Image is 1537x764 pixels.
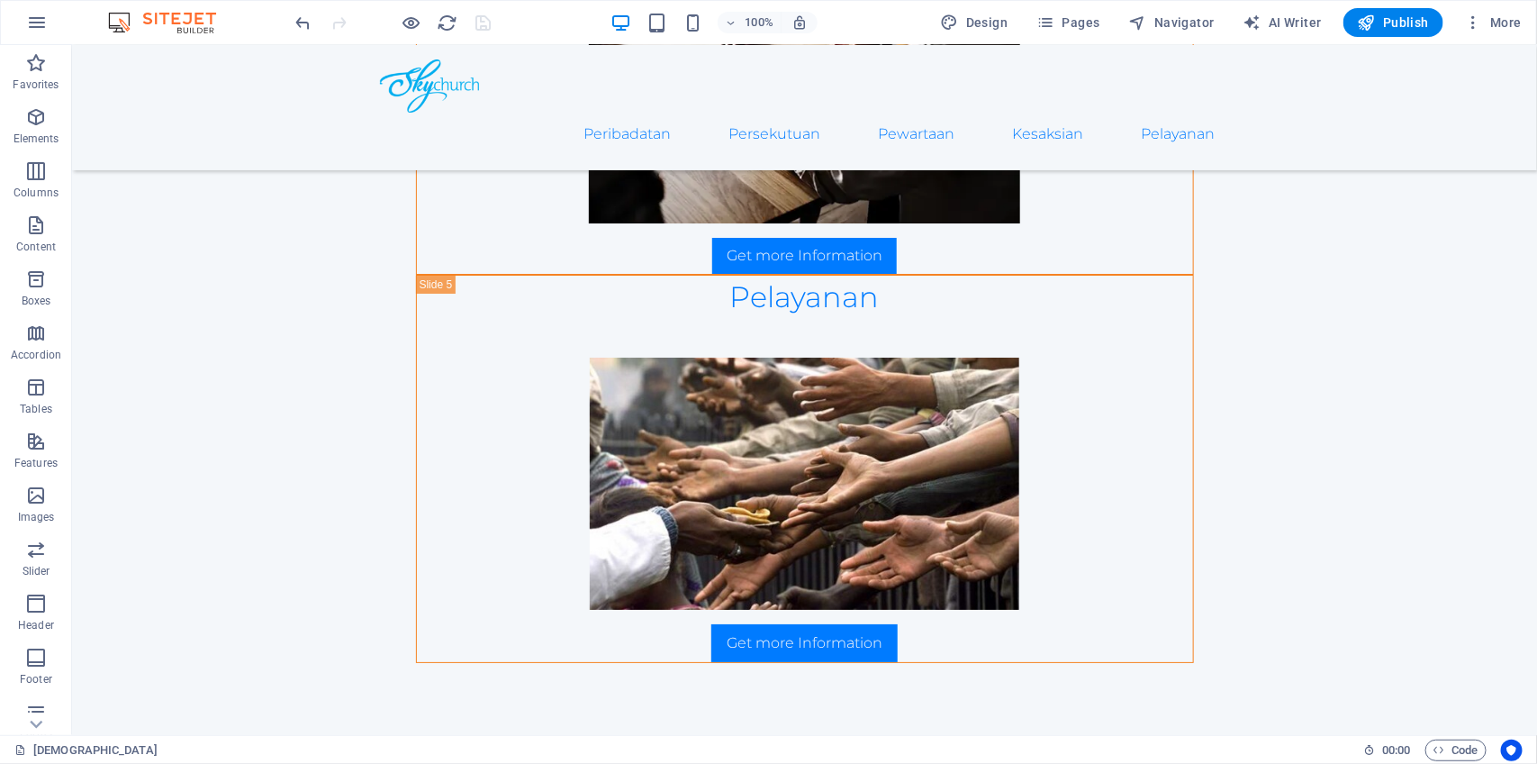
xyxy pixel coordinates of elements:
[1363,740,1411,761] h6: Session time
[294,13,314,33] i: Undo: Change text (Ctrl+Z)
[1243,14,1322,32] span: AI Writer
[18,618,54,632] p: Header
[437,12,458,33] button: reload
[791,14,808,31] i: On resize automatically adjust zoom level to fit chosen device.
[23,564,50,578] p: Slider
[1236,8,1329,37] button: AI Writer
[1425,740,1487,761] button: Code
[104,12,239,33] img: Editor Logo
[718,12,782,33] button: 100%
[14,186,59,200] p: Columns
[401,12,422,33] button: Click here to leave preview mode and continue editing
[438,13,458,33] i: Reload page
[1501,740,1523,761] button: Usercentrics
[934,8,1016,37] div: Design (Ctrl+Alt+Y)
[1122,8,1222,37] button: Navigator
[941,14,1008,32] span: Design
[934,8,1016,37] button: Design
[14,132,59,146] p: Elements
[1458,8,1529,37] button: More
[13,77,59,92] p: Favorites
[1465,14,1522,32] span: More
[1343,8,1443,37] button: Publish
[1129,14,1215,32] span: Navigator
[1036,14,1099,32] span: Pages
[16,240,56,254] p: Content
[1382,740,1410,761] span: 00 00
[1029,8,1107,37] button: Pages
[745,12,773,33] h6: 100%
[11,348,61,362] p: Accordion
[22,294,51,308] p: Boxes
[20,402,52,416] p: Tables
[14,740,158,761] a: Click to cancel selection. Double-click to open Pages
[1433,740,1478,761] span: Code
[1395,743,1397,757] span: :
[1358,14,1429,32] span: Publish
[293,12,314,33] button: undo
[18,510,55,524] p: Images
[14,456,58,470] p: Features
[20,672,52,687] p: Footer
